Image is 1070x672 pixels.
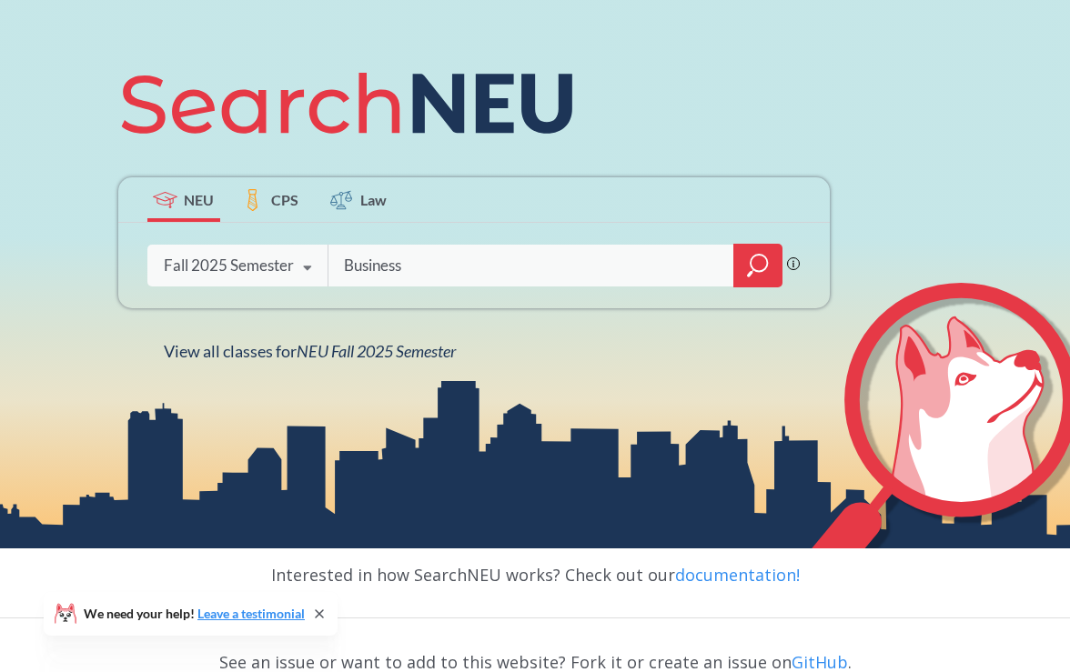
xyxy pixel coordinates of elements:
[360,189,387,210] span: Law
[164,341,456,361] span: View all classes for
[297,341,456,361] span: NEU Fall 2025 Semester
[184,189,214,210] span: NEU
[675,564,800,586] a: documentation!
[733,244,782,287] div: magnifying glass
[164,256,294,276] div: Fall 2025 Semester
[342,246,721,285] input: Class, professor, course number, "phrase"
[271,189,298,210] span: CPS
[747,253,769,278] svg: magnifying glass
